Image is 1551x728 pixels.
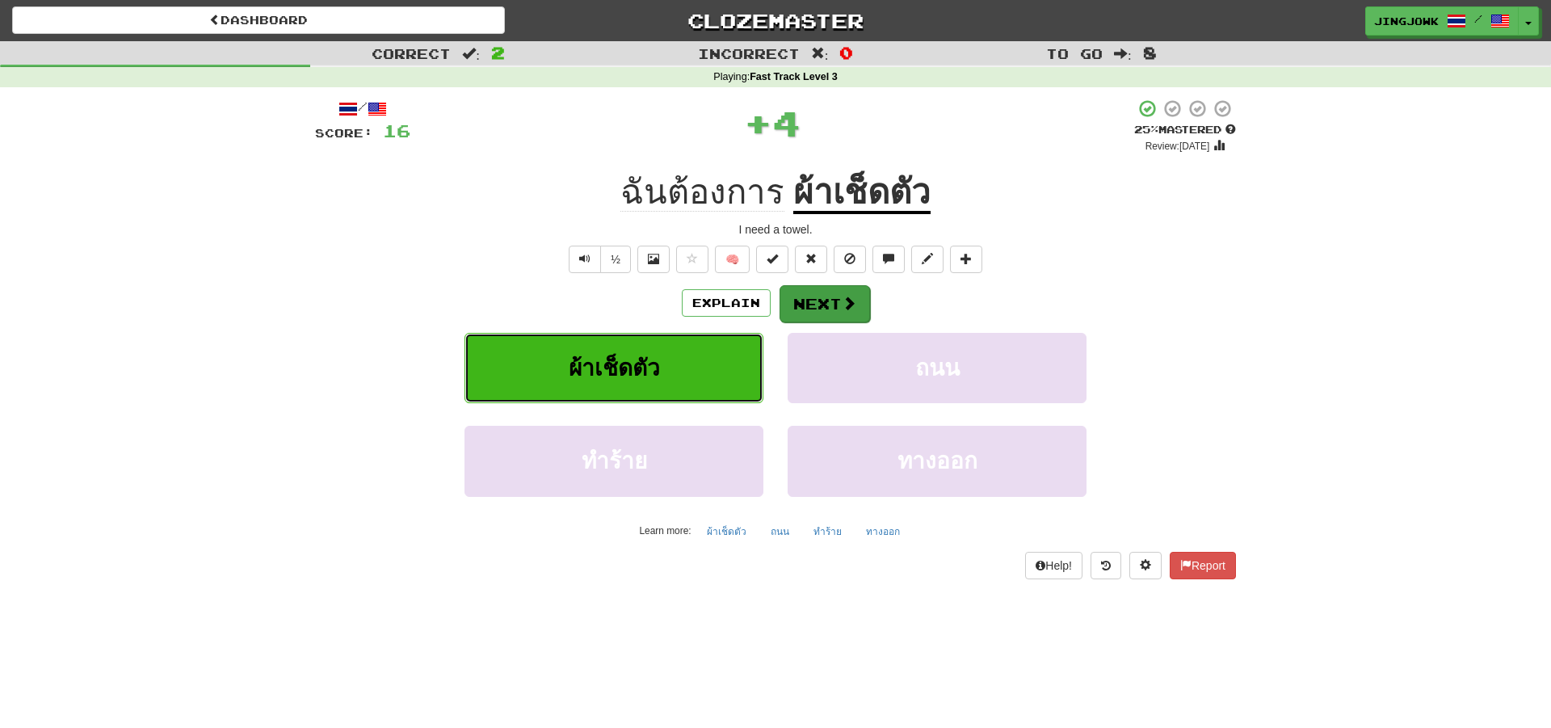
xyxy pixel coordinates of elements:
span: 2 [491,43,505,62]
div: I need a towel. [315,221,1236,238]
button: Explain [682,289,771,317]
span: : [811,47,829,61]
button: Edit sentence (alt+d) [911,246,944,273]
button: ถนน [788,333,1087,403]
a: Dashboard [12,6,505,34]
button: ทางออก [857,520,909,544]
button: ทำร้าย [464,426,763,496]
a: jingjowk / [1365,6,1519,36]
small: Review: [DATE] [1145,141,1210,152]
button: Help! [1025,552,1082,579]
span: ทำร้าย [582,448,647,473]
button: ทำร้าย [805,520,851,544]
button: Next [780,285,870,322]
strong: Fast Track Level 3 [750,71,838,82]
button: Round history (alt+y) [1091,552,1121,579]
span: 4 [772,103,801,143]
button: Reset to 0% Mastered (alt+r) [795,246,827,273]
button: Discuss sentence (alt+u) [872,246,905,273]
button: Play sentence audio (ctl+space) [569,246,601,273]
u: ผ้าเช็ดตัว [793,173,931,214]
button: ผ้าเช็ดตัว [698,520,755,544]
button: Add to collection (alt+a) [950,246,982,273]
button: ผ้าเช็ดตัว [464,333,763,403]
button: Show image (alt+x) [637,246,670,273]
span: Score: [315,126,373,140]
div: Text-to-speech controls [565,246,631,273]
a: Clozemaster [529,6,1022,35]
span: To go [1046,45,1103,61]
span: / [1474,13,1482,24]
small: Learn more: [639,525,691,537]
span: + [744,99,772,147]
button: ถนน [762,520,798,544]
span: ผ้าเช็ดตัว [569,356,660,381]
span: : [462,47,480,61]
button: 🧠 [715,246,750,273]
span: Incorrect [698,45,800,61]
span: 0 [839,43,853,62]
span: ทางออก [897,448,977,473]
button: Set this sentence to 100% Mastered (alt+m) [756,246,788,273]
button: ½ [600,246,631,273]
span: jingjowk [1374,14,1439,28]
span: ฉันต้องการ [620,173,784,212]
button: ทางออก [788,426,1087,496]
span: Correct [372,45,451,61]
span: : [1114,47,1132,61]
div: Mastered [1134,123,1236,137]
span: 16 [383,120,410,141]
button: Favorite sentence (alt+f) [676,246,708,273]
span: ถนน [915,356,960,381]
div: / [315,99,410,119]
button: Report [1170,552,1236,579]
span: 8 [1143,43,1157,62]
button: Ignore sentence (alt+i) [834,246,866,273]
span: 25 % [1134,123,1158,136]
